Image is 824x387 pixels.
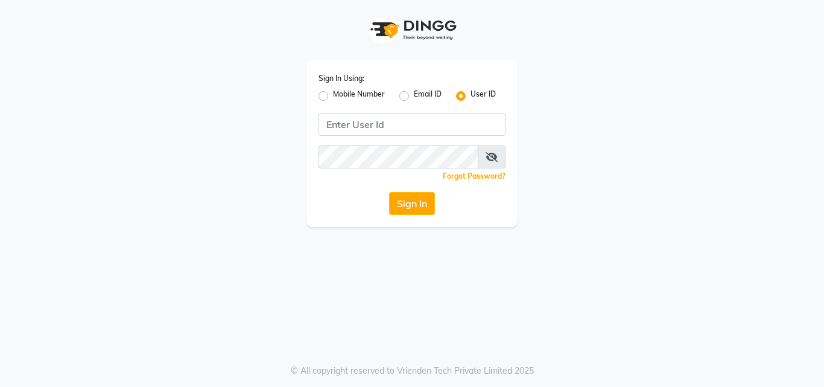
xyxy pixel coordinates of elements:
[364,12,460,48] img: logo1.svg
[319,73,364,84] label: Sign In Using:
[389,192,435,215] button: Sign In
[333,89,385,103] label: Mobile Number
[414,89,442,103] label: Email ID
[319,113,505,136] input: Username
[471,89,496,103] label: User ID
[443,171,505,181] a: Forgot Password?
[319,146,478,168] input: Username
